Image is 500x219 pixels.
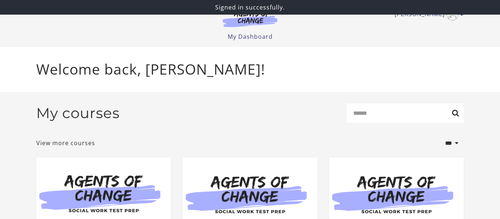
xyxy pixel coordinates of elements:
[395,9,460,20] a: Toggle menu
[228,33,273,41] a: My Dashboard
[36,105,120,122] h2: My courses
[215,10,285,27] img: Agents of Change Logo
[3,3,497,12] p: Signed in successfully.
[36,139,95,147] a: View more courses
[36,58,464,80] p: Welcome back, [PERSON_NAME]!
